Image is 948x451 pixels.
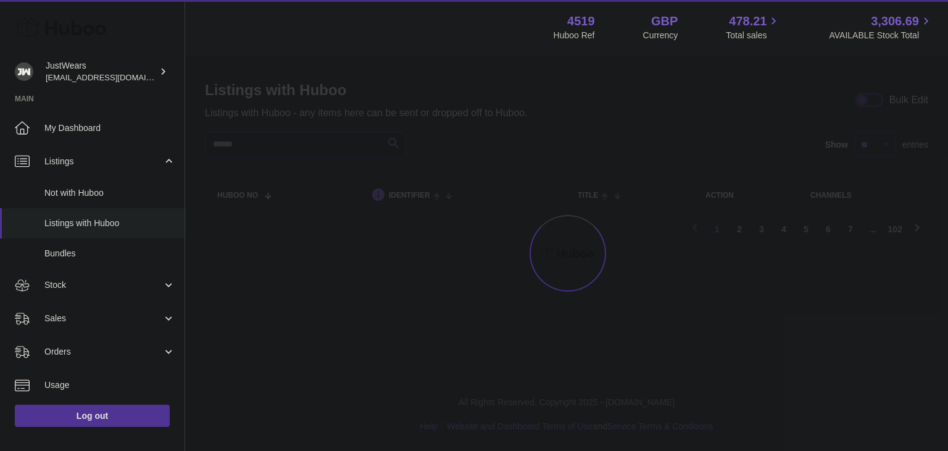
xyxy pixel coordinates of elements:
[871,13,919,30] span: 3,306.69
[554,30,595,41] div: Huboo Ref
[46,60,157,83] div: JustWears
[729,13,767,30] span: 478.21
[726,13,781,41] a: 478.21 Total sales
[44,346,162,358] span: Orders
[829,13,933,41] a: 3,306.69 AVAILABLE Stock Total
[44,122,175,134] span: My Dashboard
[44,248,175,259] span: Bundles
[643,30,678,41] div: Currency
[44,313,162,324] span: Sales
[567,13,595,30] strong: 4519
[651,13,678,30] strong: GBP
[46,72,181,82] span: [EMAIL_ADDRESS][DOMAIN_NAME]
[44,156,162,167] span: Listings
[44,379,175,391] span: Usage
[829,30,933,41] span: AVAILABLE Stock Total
[44,187,175,199] span: Not with Huboo
[726,30,781,41] span: Total sales
[15,405,170,427] a: Log out
[44,217,175,229] span: Listings with Huboo
[15,62,33,81] img: internalAdmin-4519@internal.huboo.com
[44,279,162,291] span: Stock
